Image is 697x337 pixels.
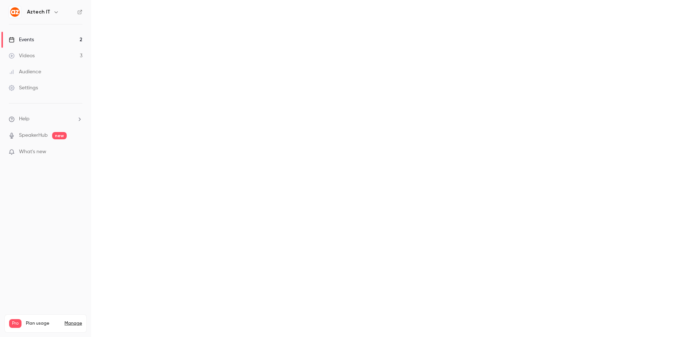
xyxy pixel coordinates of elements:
[9,84,38,92] div: Settings
[52,132,67,139] span: new
[19,115,30,123] span: Help
[19,148,46,156] span: What's new
[9,319,22,328] span: Pro
[26,321,60,326] span: Plan usage
[9,68,41,75] div: Audience
[65,321,82,326] a: Manage
[27,8,50,16] h6: Aztech IT
[19,132,48,139] a: SpeakerHub
[9,36,34,43] div: Events
[9,6,21,18] img: Aztech IT
[9,115,82,123] li: help-dropdown-opener
[9,52,35,59] div: Videos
